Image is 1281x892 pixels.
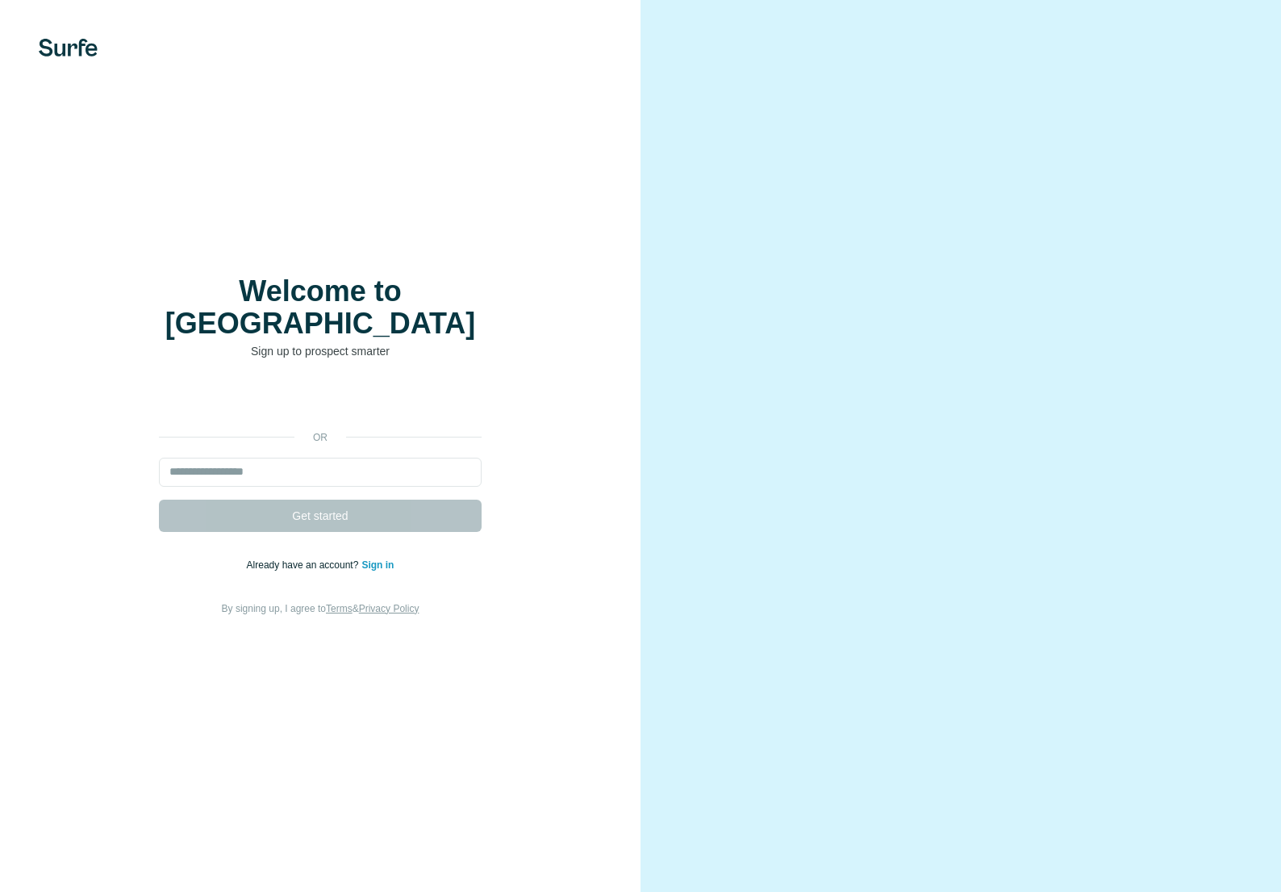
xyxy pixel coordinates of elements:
[39,39,98,57] img: Surfe's logo
[151,383,490,419] iframe: Sign in with Google Button
[159,275,482,340] h1: Welcome to [GEOGRAPHIC_DATA]
[326,603,353,614] a: Terms
[361,559,394,571] a: Sign in
[222,603,419,614] span: By signing up, I agree to &
[247,559,362,571] span: Already have an account?
[949,16,1265,182] iframe: Sign in with Google Dialog
[294,430,346,445] p: or
[159,343,482,359] p: Sign up to prospect smarter
[359,603,419,614] a: Privacy Policy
